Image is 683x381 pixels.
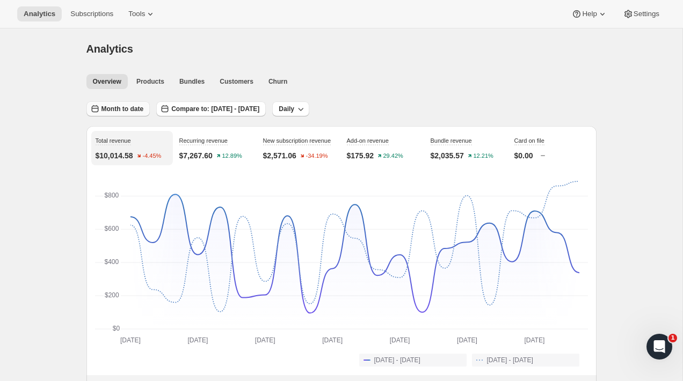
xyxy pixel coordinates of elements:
span: Add-on revenue [347,137,389,144]
span: [DATE] - [DATE] [374,356,420,364]
button: Compare to: [DATE] - [DATE] [156,101,266,116]
span: Recurring revenue [179,137,228,144]
span: Analytics [24,10,55,18]
p: $10,014.58 [96,150,133,161]
span: Compare to: [DATE] - [DATE] [171,105,259,113]
text: 12.89% [222,153,242,159]
button: Settings [616,6,666,21]
button: Subscriptions [64,6,120,21]
button: [DATE] - [DATE] [359,354,467,367]
text: $200 [105,291,119,299]
span: [DATE] - [DATE] [487,356,533,364]
text: -34.19% [306,153,328,159]
text: $600 [104,225,119,232]
text: 29.42% [383,153,404,159]
p: $2,035.57 [431,150,464,161]
button: Analytics [17,6,62,21]
button: Month to date [86,101,150,116]
text: $800 [104,192,119,199]
text: $0 [112,325,120,332]
text: [DATE] [255,336,275,344]
text: -4.45% [142,153,161,159]
text: 12.21% [473,153,493,159]
button: Daily [272,101,309,116]
span: Month to date [101,105,144,113]
span: Overview [93,77,121,86]
button: [DATE] - [DATE] [472,354,579,367]
p: $0.00 [514,150,533,161]
text: [DATE] [524,336,544,344]
span: Total revenue [96,137,131,144]
span: Settings [634,10,659,18]
span: Daily [279,105,294,113]
span: New subscription revenue [263,137,331,144]
button: Tools [122,6,162,21]
button: Help [565,6,614,21]
p: $175.92 [347,150,374,161]
span: Help [582,10,597,18]
p: $7,267.60 [179,150,213,161]
text: $400 [104,258,119,266]
text: [DATE] [457,336,477,344]
span: Bundles [179,77,205,86]
text: [DATE] [322,336,343,344]
text: [DATE] [187,336,208,344]
span: Analytics [86,43,133,55]
text: [DATE] [389,336,410,344]
span: Products [136,77,164,86]
span: Card on file [514,137,544,144]
span: Bundle revenue [431,137,472,144]
span: 1 [669,334,677,342]
iframe: Intercom live chat [646,334,672,360]
text: [DATE] [120,336,141,344]
span: Subscriptions [70,10,113,18]
p: $2,571.06 [263,150,296,161]
span: Tools [128,10,145,18]
span: Churn [268,77,287,86]
span: Customers [220,77,253,86]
